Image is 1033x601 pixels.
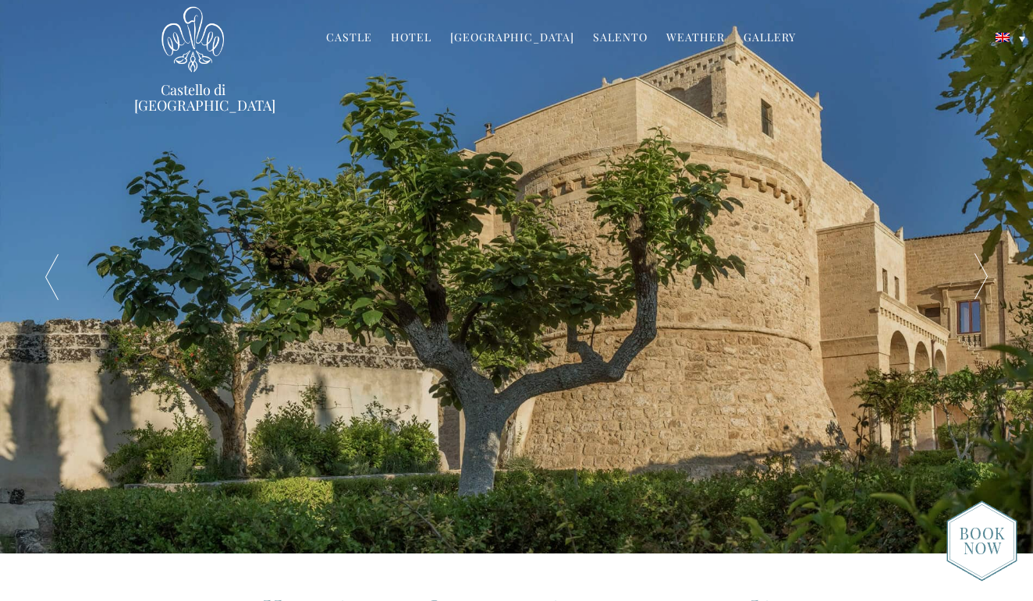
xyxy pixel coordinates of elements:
a: Weather [666,30,725,48]
a: [GEOGRAPHIC_DATA] [450,30,574,48]
a: Castello di [GEOGRAPHIC_DATA] [134,82,251,113]
img: English [996,33,1010,42]
a: Hotel [391,30,431,48]
img: new-booknow.png [946,500,1017,582]
a: Castle [326,30,372,48]
img: Castello di Ugento [162,6,224,72]
a: Gallery [744,30,796,48]
a: Salento [593,30,648,48]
